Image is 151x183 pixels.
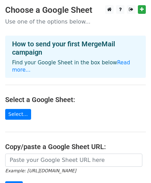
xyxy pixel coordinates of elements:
[5,109,31,120] a: Select...
[5,95,146,104] h4: Select a Google Sheet:
[5,143,146,151] h4: Copy/paste a Google Sheet URL:
[12,59,139,74] p: Find your Google Sheet in the box below
[5,154,142,167] input: Paste your Google Sheet URL here
[116,150,151,183] iframe: Chat Widget
[5,5,146,15] h3: Choose a Google Sheet
[5,168,76,173] small: Example: [URL][DOMAIN_NAME]
[5,18,146,25] p: Use one of the options below...
[12,40,139,56] h4: How to send your first MergeMail campaign
[12,60,130,73] a: Read more...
